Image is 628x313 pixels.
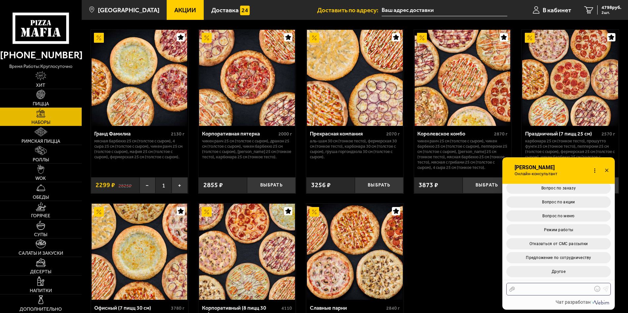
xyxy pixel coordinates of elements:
[306,204,403,300] a: АкционныйСлавные парни
[417,130,492,137] div: Королевское комбо
[310,33,319,43] img: Акционный
[33,102,49,106] span: Пицца
[552,269,565,274] span: Другое
[307,204,403,300] img: Славные парни
[417,33,427,43] img: Акционный
[202,138,292,159] p: Чикен Ранч 25 см (толстое с сыром), Дракон 25 см (толстое с сыром), Чикен Барбекю 25 см (толстое ...
[140,177,156,193] button: −
[94,33,104,43] img: Акционный
[355,177,403,193] button: Выбрать
[506,238,611,249] button: Отказаться от СМС рассылки
[543,7,571,13] span: В кабинет
[118,182,132,188] s: 2825 ₽
[506,224,611,235] button: Режим работы
[506,252,611,263] button: Предложение по сотрудничеству
[21,139,60,144] span: Римская пицца
[31,214,50,218] span: Горячее
[30,270,51,274] span: Десерты
[415,30,511,126] img: Королевское комбо
[514,165,561,171] span: [PERSON_NAME]
[506,210,611,222] button: Вопрос по меню
[306,30,403,126] a: АкционныйПрекрасная компания
[525,138,615,170] p: Карбонара 25 см (тонкое тесто), Прошутто Фунги 25 см (тонкое тесто), Пепперони 25 см (толстое с с...
[92,204,188,300] img: Офисный (7 пицц 30 см)
[94,305,169,311] div: Офисный (7 пицц 30 см)
[525,130,600,137] div: Праздничный (7 пицц 25 см)
[19,251,63,256] span: Салаты и закуски
[281,305,292,311] span: 4110
[544,228,573,232] span: Режим работы
[602,5,621,10] span: 4798 руб.
[602,131,615,137] span: 2570 г
[317,7,382,13] span: Доставить по адресу:
[202,33,212,43] img: Акционный
[541,186,576,190] span: Вопрос по заказу
[529,241,588,246] span: Отказаться от СМС рассылки
[526,255,591,260] span: Предложение по сотрудничеству
[34,233,47,237] span: Супы
[96,182,115,188] span: 2299 ₽
[202,130,277,137] div: Корпоративная пятерка
[382,4,507,16] input: Ваш адрес доставки
[414,30,511,126] a: АкционныйКоролевское комбо
[172,177,188,193] button: +
[203,182,223,188] span: 2855 ₽
[417,138,507,170] p: Чикен Ранч 25 см (толстое с сыром), Чикен Барбекю 25 см (толстое с сыром), Пепперони 25 см (толст...
[310,138,400,159] p: Аль-Шам 30 см (тонкое тесто), Фермерская 30 см (тонкое тесто), Карбонара 30 см (толстое с сыром),...
[199,204,295,300] img: Корпоративный (8 пицц 30 см)
[386,305,400,311] span: 2840 г
[92,30,188,126] img: Гранд Фамилиа
[463,177,511,193] button: Выбрать
[198,30,296,126] a: АкционныйКорпоративная пятерка
[91,204,188,300] a: АкционныйОфисный (7 пицц 30 см)
[174,7,196,13] span: Акции
[36,83,45,88] span: Хит
[171,305,185,311] span: 3780 г
[94,138,184,159] p: Мясная Барбекю 25 см (толстое с сыром), 4 сыра 25 см (толстое с сыром), Чикен Ранч 25 см (толстое...
[155,177,172,193] span: 1
[247,177,296,193] button: Выбрать
[556,299,610,305] a: Чат разработан
[33,195,49,200] span: Обеды
[30,288,52,293] span: Напитки
[514,171,561,177] span: Онлайн-консультант
[602,11,621,15] span: 2 шт.
[35,176,46,181] span: WOK
[310,207,319,217] img: Акционный
[310,305,385,311] div: Славные парни
[307,30,403,126] img: Прекрасная компания
[522,30,619,126] a: АкционныйПраздничный (7 пицц 25 см)
[199,30,295,126] img: Корпоративная пятерка
[91,30,188,126] a: АкционныйГранд Фамилиа
[525,33,535,43] img: Акционный
[506,196,611,208] button: Вопрос по акции
[278,131,292,137] span: 2000 г
[522,30,618,126] img: Праздничный (7 пицц 25 см)
[494,131,508,137] span: 2870 г
[31,120,50,125] span: Наборы
[240,6,250,16] img: 15daf4d41897b9f0e9f617042186c801.svg
[311,182,331,188] span: 3256 ₽
[211,7,239,13] span: Доставка
[506,266,611,277] button: Другое
[542,200,575,204] span: Вопрос по акции
[310,130,385,137] div: Прекрасная компания
[506,183,611,194] button: Вопрос по заказу
[542,214,574,218] span: Вопрос по меню
[419,182,438,188] span: 3873 ₽
[33,158,49,162] span: Роллы
[94,130,169,137] div: Гранд Фамилиа
[202,207,212,217] img: Акционный
[198,204,296,300] a: АкционныйКорпоративный (8 пицц 30 см)
[386,131,400,137] span: 2070 г
[94,207,104,217] img: Акционный
[171,131,185,137] span: 2130 г
[98,7,159,13] span: [GEOGRAPHIC_DATA]
[20,307,62,312] span: Дополнительно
